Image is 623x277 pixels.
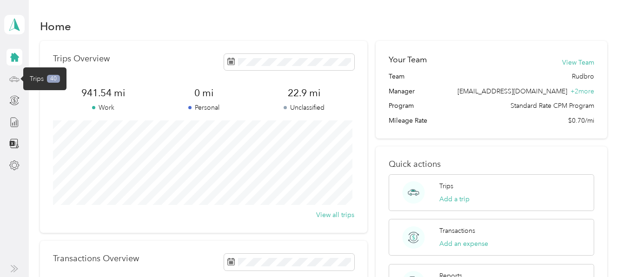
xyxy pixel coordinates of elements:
[53,254,139,264] p: Transactions Overview
[53,86,153,99] span: 941.54 mi
[389,159,594,169] p: Quick actions
[510,101,594,111] span: Standard Rate CPM Program
[457,87,567,95] span: [EMAIL_ADDRESS][DOMAIN_NAME]
[30,74,44,84] span: Trips
[254,103,354,112] p: Unclassified
[316,210,354,220] button: View all trips
[389,86,415,96] span: Manager
[571,225,623,277] iframe: Everlance-gr Chat Button Frame
[439,239,488,249] button: Add an expense
[153,103,254,112] p: Personal
[53,54,110,64] p: Trips Overview
[53,103,153,112] p: Work
[562,58,594,67] button: View Team
[47,75,60,83] span: 40
[254,86,354,99] span: 22.9 mi
[572,72,594,81] span: Rudbro
[40,21,71,31] h1: Home
[568,116,594,125] span: $0.70/mi
[389,116,427,125] span: Mileage Rate
[439,194,470,204] button: Add a trip
[153,86,254,99] span: 0 mi
[439,181,453,191] p: Trips
[389,54,427,66] h2: Your Team
[439,226,475,236] p: Transactions
[570,87,594,95] span: + 2 more
[389,72,404,81] span: Team
[389,101,414,111] span: Program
